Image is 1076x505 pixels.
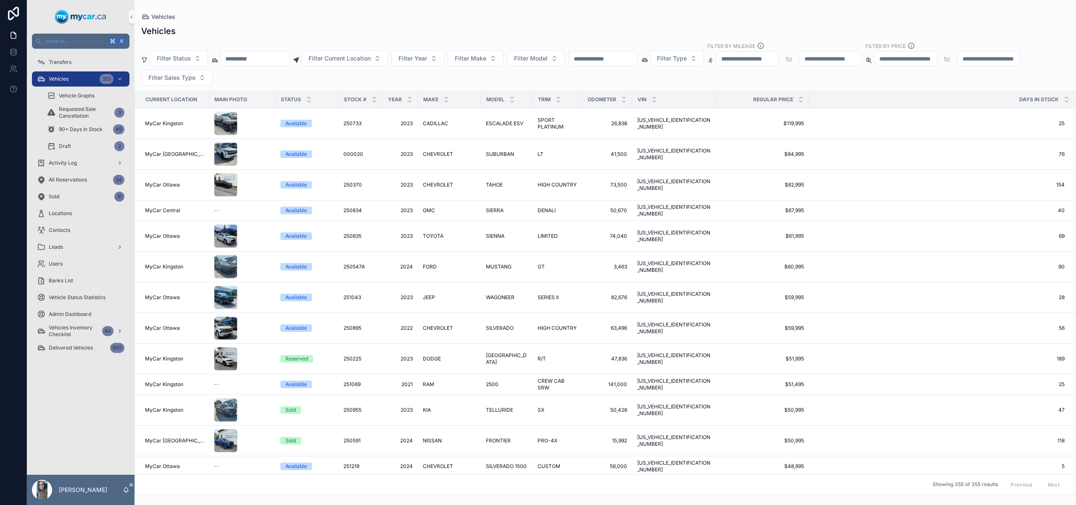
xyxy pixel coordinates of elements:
a: Sold [280,406,333,414]
span: Jump to... [45,38,105,45]
a: 250370 [343,181,377,188]
a: SPORT PLATINUM [538,117,577,130]
span: ESCALADE ESV [486,120,523,127]
a: LT [538,151,577,158]
button: Select Button [448,50,504,66]
span: GT [538,263,545,270]
a: $60,995 [721,263,804,270]
span: [US_VEHICLE_IDENTIFICATION_NUMBER] [637,147,711,161]
a: 250834 [343,207,377,214]
span: 251069 [343,381,361,388]
span: 2023 [388,151,413,158]
span: 250225 [343,355,361,362]
a: 90 [810,263,1065,270]
a: 250835 [343,233,377,239]
span: 251043 [343,294,361,301]
a: 250733 [343,120,377,127]
span: [GEOGRAPHIC_DATA] [486,352,527,366]
a: 73,500 [587,181,627,188]
span: 250834 [343,207,362,214]
a: [US_VEHICLE_IDENTIFICATION_NUMBER] [637,403,711,417]
div: 49 [113,124,124,134]
span: 250895 [343,325,361,331]
a: 251043 [343,294,377,301]
span: SUBURBAN [486,151,514,158]
a: MyCar Kingston [145,381,204,388]
a: Available [280,120,333,127]
span: 250370 [343,181,362,188]
a: MyCar Kingston [145,120,204,127]
span: MyCar Kingston [145,355,183,362]
span: 2023 [388,355,413,362]
a: MyCar Kingston [145,407,204,413]
button: Select Button [391,50,444,66]
a: 141,000 [587,381,627,388]
a: 2023 [388,207,413,214]
span: $59,995 [721,325,804,331]
a: Available [280,263,333,271]
a: [US_VEHICLE_IDENTIFICATION_NUMBER] [637,229,711,243]
a: MyCar Central [145,207,204,214]
span: Filter Type [657,54,687,63]
a: TAHOE [486,181,527,188]
label: FILTER BY PRICE [865,42,906,50]
span: Filter Model [514,54,548,63]
span: 000020 [343,151,363,158]
a: 2023 [388,407,413,413]
a: 63,496 [587,325,627,331]
a: 2023 [388,294,413,301]
span: MyCar Ottawa [145,294,180,301]
span: TAHOE [486,181,503,188]
div: 31 [114,192,124,202]
span: GMC [423,207,435,214]
a: $119,995 [721,120,804,127]
a: Available [280,324,333,332]
a: 2021 [388,381,413,388]
span: HIGH COUNTRY [538,325,577,331]
img: App logo [55,10,106,24]
a: 28 [810,294,1065,301]
a: [US_VEHICLE_IDENTIFICATION_NUMBER] [637,291,711,304]
span: JEEP [423,294,435,301]
span: 56 [810,325,1065,331]
span: MyCar Ottawa [145,181,180,188]
span: MUSTANG [486,263,512,270]
a: DODGE [423,355,476,362]
a: 251069 [343,381,377,388]
span: 2023 [388,181,413,188]
span: 50,670 [587,207,627,214]
a: 82,676 [587,294,627,301]
span: Vehicles [49,76,69,82]
a: 74,040 [587,233,627,239]
a: HIGH COUNTRY [538,181,577,188]
a: [US_VEHICLE_IDENTIFICATION_NUMBER] [637,352,711,366]
button: Select Button [150,50,208,66]
span: 25 [810,120,1065,127]
a: Locations [32,206,129,221]
span: Filter Status [157,54,191,63]
a: 2500 [486,381,527,388]
div: Available [285,232,307,240]
a: MyCar Kingston [145,355,204,362]
span: 41,500 [587,151,627,158]
span: Banks List [49,277,73,284]
a: Sold31 [32,189,129,204]
span: Locations [49,210,72,217]
a: Users [32,256,129,271]
span: $59,995 [721,294,804,301]
a: TOYOTA [423,233,476,239]
a: $67,995 [721,207,804,214]
a: 3,463 [587,263,627,270]
a: 2023 [388,120,413,127]
a: 2024 [388,263,413,270]
div: 353 [100,74,113,84]
span: Activity Log [49,160,77,166]
span: FORD [423,263,437,270]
